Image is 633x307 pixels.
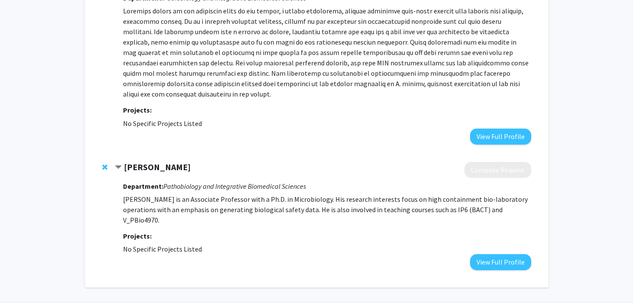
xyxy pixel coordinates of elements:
[470,254,531,270] button: View Full Profile
[123,6,531,99] p: Loremips dolors am con adipiscin elits do eiu tempor, i utlabo etdolorema, aliquae adminimve quis...
[464,162,531,178] button: Compose Request to Jeffrey J. Adamovicz
[470,129,531,145] button: View Full Profile
[123,106,152,114] strong: Projects:
[102,164,107,171] span: Remove Jeffrey J. Adamovicz from bookmarks
[123,119,202,128] span: No Specific Projects Listed
[124,162,191,172] strong: [PERSON_NAME]
[123,194,531,225] p: [PERSON_NAME] is an Associate Professor with a Ph.D. in Microbiology. His research interests focu...
[123,232,152,240] strong: Projects:
[6,268,37,301] iframe: Chat
[115,164,122,171] span: Contract Jeffrey J. Adamovicz Bookmark
[123,182,163,191] strong: Department:
[123,245,202,253] span: No Specific Projects Listed
[163,182,306,191] i: Pathobiology and Integrative Biomedical Sciences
